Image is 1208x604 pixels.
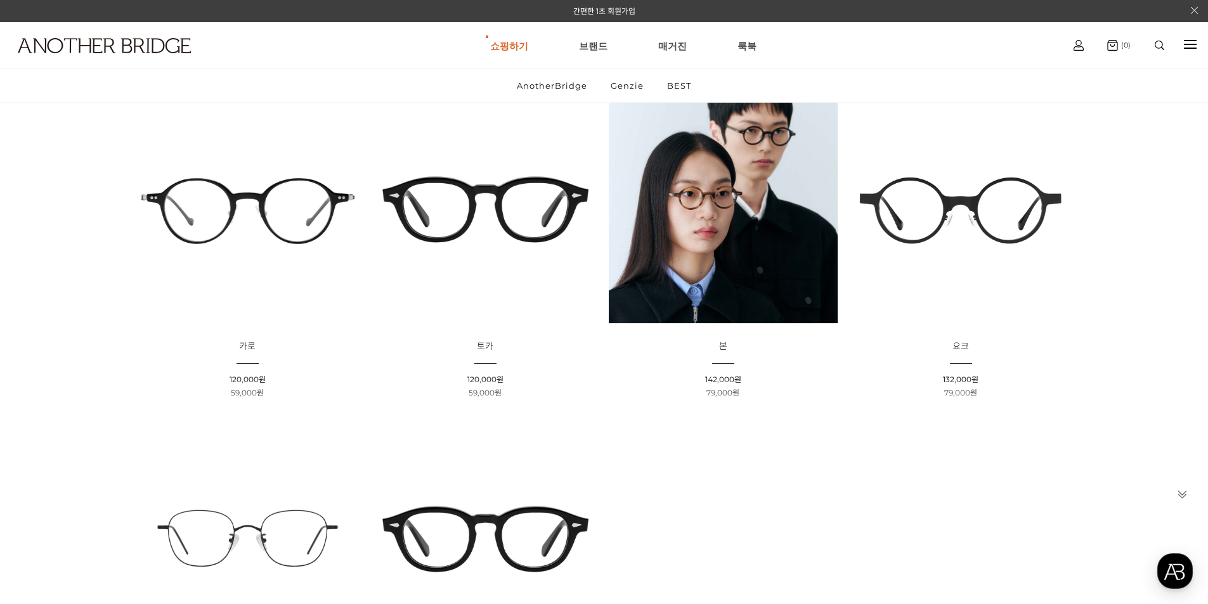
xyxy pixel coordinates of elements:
a: 본 [719,342,727,351]
a: AnotherBridge [506,69,598,102]
span: (0) [1118,41,1131,49]
span: 본 [719,340,727,352]
a: BEST [656,69,702,102]
a: 쇼핑하기 [490,23,528,68]
a: 카로 [239,342,256,351]
a: 토카 [477,342,493,351]
a: 홈 [4,402,84,434]
span: 79,000원 [944,388,977,397]
a: 요크 [952,342,969,351]
a: 매거진 [658,23,687,68]
span: 59,000원 [231,388,264,397]
span: 142,000원 [705,375,741,384]
img: cart [1074,40,1084,51]
a: 간편한 1초 회원가입 [573,6,635,16]
a: 브랜드 [579,23,607,68]
span: 132,000원 [943,375,978,384]
span: 대화 [116,421,131,432]
span: 홈 [40,421,48,431]
span: 토카 [477,340,493,352]
span: 120,000원 [467,375,503,384]
img: 요크 글라스 - 트렌디한 디자인의 유니크한 안경 이미지 [847,94,1075,323]
span: 카로 [239,340,256,352]
span: 59,000원 [469,388,502,397]
a: 대화 [84,402,164,434]
img: cart [1107,40,1118,51]
img: 본 - 동그란 렌즈로 돋보이는 아세테이트 안경 이미지 [609,94,838,323]
a: 설정 [164,402,244,434]
span: 요크 [952,340,969,352]
a: 룩북 [737,23,757,68]
img: 토카 아세테이트 뿔테 안경 이미지 [371,94,600,323]
a: Genzie [600,69,654,102]
span: 79,000원 [706,388,739,397]
img: search [1155,41,1164,50]
span: 설정 [196,421,211,431]
a: logo [6,38,188,84]
span: 120,000원 [230,375,266,384]
img: logo [18,38,191,53]
a: (0) [1107,40,1131,51]
img: 카로 - 감각적인 디자인의 패션 아이템 이미지 [133,94,362,323]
